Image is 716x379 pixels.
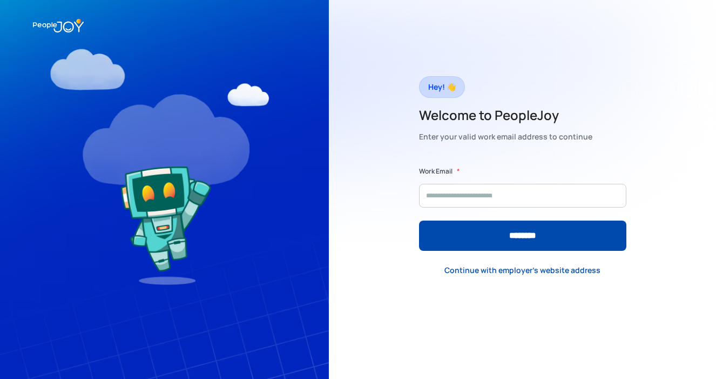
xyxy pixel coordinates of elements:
[444,265,600,276] div: Continue with employer's website address
[436,259,609,281] a: Continue with employer's website address
[419,166,452,177] label: Work Email
[419,107,592,124] h2: Welcome to PeopleJoy
[419,166,626,251] form: Form
[419,129,592,144] div: Enter your valid work email address to continue
[428,79,456,95] div: Hey! 👋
